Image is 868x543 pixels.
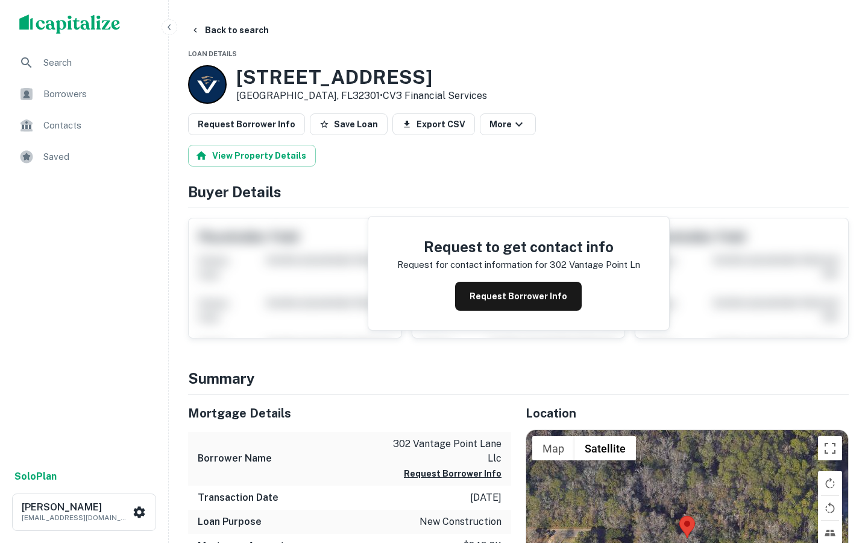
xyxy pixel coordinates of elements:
h3: [STREET_ADDRESS] [236,66,487,89]
h6: Borrower Name [198,451,272,466]
button: View Property Details [188,145,316,167]
a: Saved [10,142,159,171]
button: More [480,113,536,135]
a: CV3 Financial Services [383,90,487,101]
button: Request Borrower Info [188,113,305,135]
button: Show satellite imagery [574,436,636,460]
p: 302 vantage point ln [550,258,640,272]
a: Contacts [10,111,159,140]
button: Save Loan [310,113,388,135]
button: Request Borrower Info [404,466,502,481]
span: Contacts [43,118,151,133]
h6: [PERSON_NAME] [22,503,130,512]
a: SoloPlan [14,469,57,484]
strong: Solo Plan [14,471,57,482]
button: Back to search [186,19,274,41]
a: Borrowers [10,80,159,109]
h4: Summary [188,367,849,389]
button: [PERSON_NAME][EMAIL_ADDRESS][DOMAIN_NAME] [12,494,156,531]
img: capitalize-logo.png [19,14,121,34]
h6: Transaction Date [198,491,278,505]
p: [DATE] [470,491,502,505]
p: Request for contact information for [397,258,547,272]
p: [EMAIL_ADDRESS][DOMAIN_NAME] [22,512,130,523]
h5: Location [526,404,849,422]
p: new construction [420,515,502,529]
h4: Buyer Details [188,181,849,203]
a: Search [10,48,159,77]
span: Saved [43,150,151,164]
span: Loan Details [188,50,237,57]
button: Toggle fullscreen view [818,436,842,460]
h6: Loan Purpose [198,515,262,529]
h5: Mortgage Details [188,404,511,422]
button: Request Borrower Info [455,282,582,311]
span: Borrowers [43,87,151,101]
button: Rotate map counterclockwise [818,496,842,520]
button: Export CSV [392,113,475,135]
p: [GEOGRAPHIC_DATA], FL32301 • [236,89,487,103]
iframe: Chat Widget [808,446,868,504]
button: Show street map [532,436,574,460]
h4: Request to get contact info [397,236,640,258]
span: Search [43,56,151,70]
p: 302 vantage point lane llc [393,437,502,466]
